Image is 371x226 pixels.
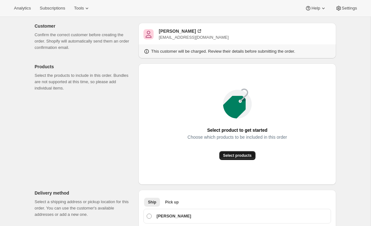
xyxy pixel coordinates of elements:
[332,4,361,13] button: Settings
[148,200,156,205] span: Ship
[14,6,31,11] span: Analytics
[74,6,84,11] span: Tools
[35,23,133,29] p: Customer
[159,35,229,40] span: [EMAIL_ADDRESS][DOMAIN_NAME]
[342,6,357,11] span: Settings
[223,153,252,158] span: Select products
[10,4,35,13] button: Analytics
[156,213,191,219] p: [PERSON_NAME]
[35,32,133,51] p: Confirm the correct customer before creating the order. Shopify will automatically send them an o...
[188,133,287,142] span: Choose which products to be included in this order
[301,4,330,13] button: Help
[151,48,295,55] p: This customer will be charged. Review their details before submitting the order.
[311,6,320,11] span: Help
[165,200,179,205] span: Pick up
[35,190,133,196] p: Delivery method
[219,151,255,160] button: Select products
[159,28,196,34] div: [PERSON_NAME]
[36,4,69,13] button: Subscriptions
[35,199,133,218] p: Select a shipping address or pickup location for this order. You can use the customer's available...
[40,6,65,11] span: Subscriptions
[35,63,133,70] p: Products
[143,29,154,39] span: Joanne DEITCH
[35,72,133,91] p: Select the products to include in this order. Bundles are not supported at this time, so please a...
[70,4,94,13] button: Tools
[207,126,268,135] span: Select product to get started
